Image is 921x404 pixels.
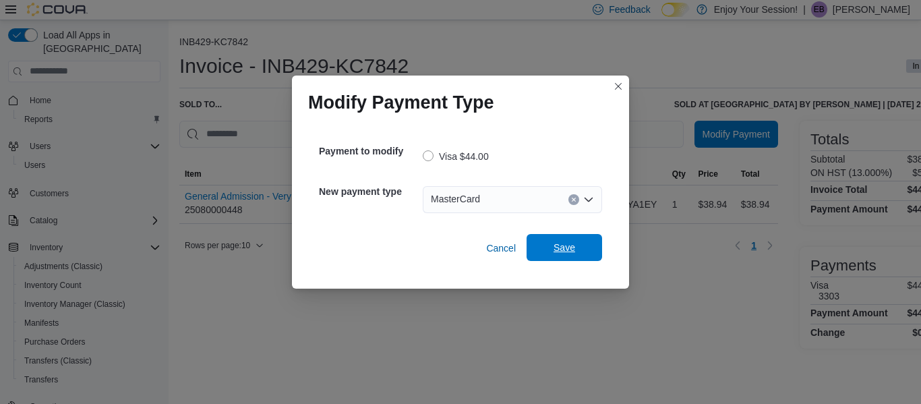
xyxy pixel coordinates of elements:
[431,191,480,207] span: MasterCard
[319,178,420,205] h5: New payment type
[568,194,579,205] button: Clear input
[554,241,575,254] span: Save
[486,241,516,255] span: Cancel
[319,138,420,165] h5: Payment to modify
[308,92,494,113] h1: Modify Payment Type
[423,148,489,165] label: Visa $44.00
[485,192,487,208] input: Accessible screen reader label
[527,234,602,261] button: Save
[610,78,626,94] button: Closes this modal window
[481,235,521,262] button: Cancel
[583,194,594,205] button: Open list of options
